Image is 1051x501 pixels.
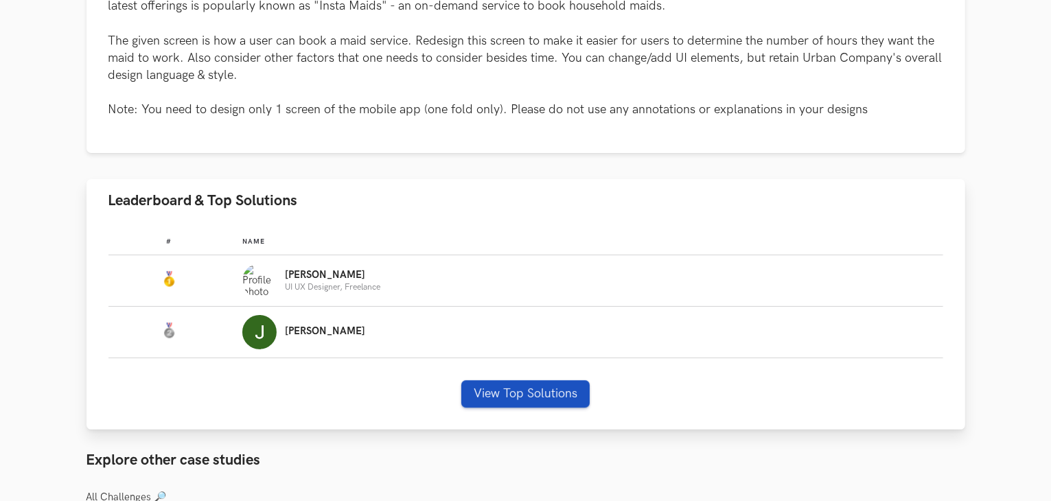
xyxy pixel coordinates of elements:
button: Leaderboard & Top Solutions [86,179,965,222]
p: [PERSON_NAME] [285,270,380,281]
h3: Explore other case studies [86,452,965,469]
img: Gold Medal [161,271,177,288]
img: Profile photo [242,264,277,298]
button: View Top Solutions [461,380,590,408]
p: UI UX Designer, Freelance [285,283,380,292]
span: # [166,237,172,246]
img: Silver Medal [161,323,177,339]
table: Leaderboard [108,226,943,358]
span: Leaderboard & Top Solutions [108,191,298,210]
img: Profile photo [242,315,277,349]
span: Name [242,237,265,246]
p: [PERSON_NAME] [285,326,365,337]
div: Leaderboard & Top Solutions [86,222,965,430]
